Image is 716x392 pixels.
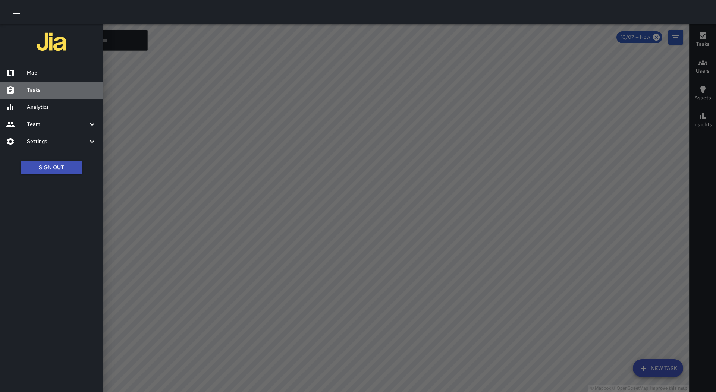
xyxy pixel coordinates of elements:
[27,69,97,77] h6: Map
[27,120,88,129] h6: Team
[27,137,88,146] h6: Settings
[27,86,97,94] h6: Tasks
[27,103,97,111] h6: Analytics
[21,161,82,174] button: Sign Out
[37,27,66,57] img: jia-logo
